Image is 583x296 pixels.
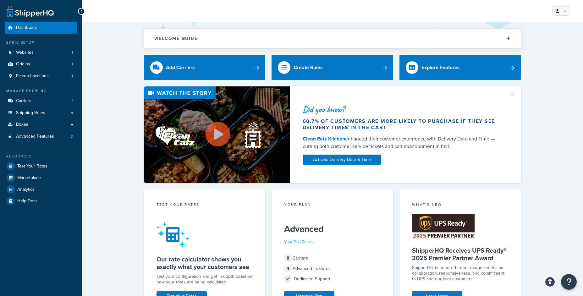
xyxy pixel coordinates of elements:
span: Help Docs [17,199,38,204]
li: Websites [5,47,77,58]
a: Pickup Locations1 [5,70,77,82]
div: What's New [412,202,509,209]
div: Dedicated Support [284,275,381,283]
h5: Our rate calculator shows you exactly what your customers see [157,255,253,271]
a: Activate Delivery Date & Time [303,155,381,165]
a: Test Your Rates [5,161,77,172]
span: Dashboard [16,25,37,30]
h5: ShipperHQ Receives UPS Ready® 2025 Premier Partner Award [412,247,509,262]
a: Marketplace [5,172,77,184]
a: Carriers7 [5,95,77,107]
h5: Advanced [284,224,381,234]
a: Websites1 [5,47,77,58]
span: Boxes [16,122,28,127]
span: Pickup Locations [16,74,49,79]
div: Add Carriers [166,63,195,72]
h2: Welcome Guide [154,36,198,41]
a: Explore Features [399,55,521,80]
div: Test your rates [157,202,253,209]
a: Origins1 [5,58,77,70]
div: Your Plan [284,202,381,209]
div: Carriers [284,254,381,263]
li: Carriers [5,95,77,107]
a: Help Docs [5,195,77,207]
a: Create Rules [272,55,393,80]
div: Advanced Features [284,264,381,273]
span: 1 [72,50,73,55]
span: Carriers [16,98,31,104]
a: Advanced Features3 [5,131,77,142]
img: Video thumbnail [144,86,290,183]
div: Manage Shipping [5,88,77,94]
span: 1 [72,62,73,67]
span: Shipping Rules [16,110,45,116]
span: 8 [284,255,292,262]
a: Dashboard [5,22,77,34]
div: Basic Setup [5,40,77,45]
div: Test your configuration and get in-depth detail on how your rates are being calculated. [157,274,253,285]
span: 4 [284,265,292,272]
div: enhanced their customer experience with Delivery Date and Time — cutting both customer service ti... [303,135,501,150]
div: Explore Features [421,63,460,72]
div: Resources [5,154,77,159]
span: Test Your Rates [17,164,47,169]
div: Did you know? [303,105,501,114]
a: Boxes [5,119,77,130]
span: Advanced Features [16,134,54,139]
li: Advanced Features [5,131,77,142]
a: Add Carriers [144,55,266,80]
button: Welcome Guide [144,29,521,48]
li: Pickup Locations [5,70,77,82]
span: 7 [71,98,73,104]
div: 60.7% of customers are more likely to purchase if they see delivery times in the cart [303,118,501,131]
span: Websites [16,50,34,55]
p: ShipperHQ is honored to be recognized for our collaboration, responsiveness, and commitment to UP... [412,265,509,282]
span: 3 [71,134,73,139]
a: View Plan Details [284,239,313,244]
span: Analytics [17,187,35,192]
span: Origins [16,62,30,67]
span: 1 [72,74,73,79]
span: Marketplace [17,175,41,181]
div: Create Rules [294,63,323,72]
a: Clean Eatz Kitchen [303,135,345,142]
a: Analytics [5,184,77,195]
button: Open Resource Center [561,274,577,290]
a: Shipping Rules [5,107,77,119]
li: Origins [5,58,77,70]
